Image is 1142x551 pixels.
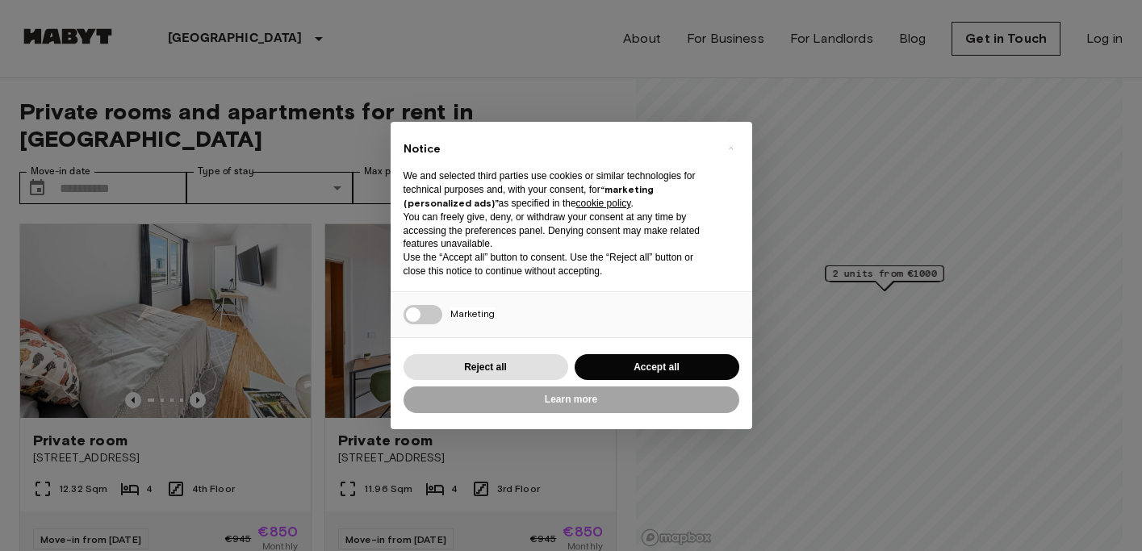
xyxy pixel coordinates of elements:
[404,183,654,209] strong: “marketing (personalized ads)”
[450,307,495,319] span: Marketing
[728,138,734,157] span: ×
[575,354,739,381] button: Accept all
[404,211,713,251] p: You can freely give, deny, or withdraw your consent at any time by accessing the preferences pane...
[404,141,713,157] h2: Notice
[576,198,631,209] a: cookie policy
[404,354,568,381] button: Reject all
[718,135,744,161] button: Close this notice
[404,169,713,210] p: We and selected third parties use cookies or similar technologies for technical purposes and, wit...
[404,386,739,413] button: Learn more
[404,251,713,278] p: Use the “Accept all” button to consent. Use the “Reject all” button or close this notice to conti...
